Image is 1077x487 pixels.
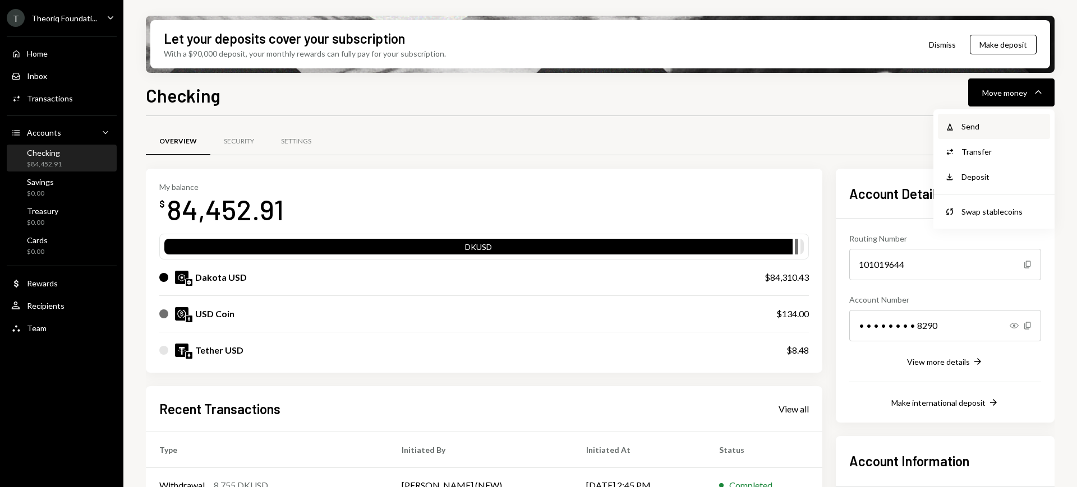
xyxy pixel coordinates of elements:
h1: Checking [146,84,220,106]
div: $84,310.43 [765,271,809,284]
a: Rewards [7,273,117,293]
button: View more details [907,356,983,368]
button: Make deposit [970,35,1037,54]
div: Swap stablecoins [961,206,1043,217]
img: base-mainnet [186,279,192,286]
div: Account Number [849,294,1041,305]
th: Initiated At [573,432,706,467]
div: $84,452.91 [27,160,62,169]
img: ethereum-mainnet [186,316,192,322]
div: Dakota USD [195,271,247,284]
div: $0.00 [27,247,48,257]
div: Recipients [27,301,65,310]
div: Treasury [27,206,58,216]
button: Dismiss [915,31,970,58]
div: Move money [982,87,1027,99]
div: 84,452.91 [167,192,284,227]
a: Settings [268,127,325,156]
div: Transactions [27,94,73,103]
a: View all [779,402,809,415]
div: $8.48 [786,344,809,357]
a: Overview [146,127,210,156]
div: Home [27,49,48,58]
a: Treasury$0.00 [7,203,117,230]
a: Savings$0.00 [7,174,117,201]
img: USDT [175,344,188,357]
th: Status [706,432,822,467]
div: $0.00 [27,218,58,228]
div: $ [159,198,165,210]
div: T [7,9,25,27]
div: • • • • • • • • 8290 [849,310,1041,341]
img: USDC [175,307,188,321]
div: Theoriq Foundati... [31,13,97,23]
a: Home [7,43,117,63]
a: Accounts [7,122,117,142]
div: Send [961,120,1043,132]
div: Accounts [27,128,61,137]
th: Type [146,432,388,467]
div: Make international deposit [891,398,986,407]
div: Deposit [961,171,1043,183]
div: Security [224,137,254,146]
img: DKUSD [175,271,188,284]
div: Overview [159,137,197,146]
div: Routing Number [849,233,1041,244]
a: Inbox [7,66,117,86]
h2: Recent Transactions [159,400,280,418]
div: Rewards [27,279,58,288]
th: Initiated By [388,432,573,467]
div: Savings [27,177,54,187]
div: Settings [281,137,311,146]
div: Let your deposits cover your subscription [164,29,405,48]
a: Transactions [7,88,117,108]
div: DKUSD [164,241,793,257]
a: Cards$0.00 [7,232,117,259]
div: View more details [907,357,970,367]
div: 101019644 [849,249,1041,280]
a: Recipients [7,295,117,316]
a: Security [210,127,268,156]
div: View all [779,403,809,415]
div: Team [27,323,47,333]
div: Transfer [961,146,1043,157]
h2: Account Details [849,184,1041,203]
div: USD Coin [195,307,234,321]
a: Team [7,318,117,338]
button: Make international deposit [891,397,999,409]
h2: Account Information [849,452,1041,470]
div: $134.00 [776,307,809,321]
div: $0.00 [27,189,54,198]
div: Cards [27,235,48,245]
div: With a $90,000 deposit, your monthly rewards can fully pay for your subscription. [164,48,446,59]
img: ethereum-mainnet [186,352,192,359]
a: Checking$84,452.91 [7,145,117,171]
div: My balance [159,182,284,192]
div: Tether USD [195,344,243,357]
button: Move money [968,78,1055,106]
div: Checking [27,148,62,157]
div: Inbox [27,71,47,81]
